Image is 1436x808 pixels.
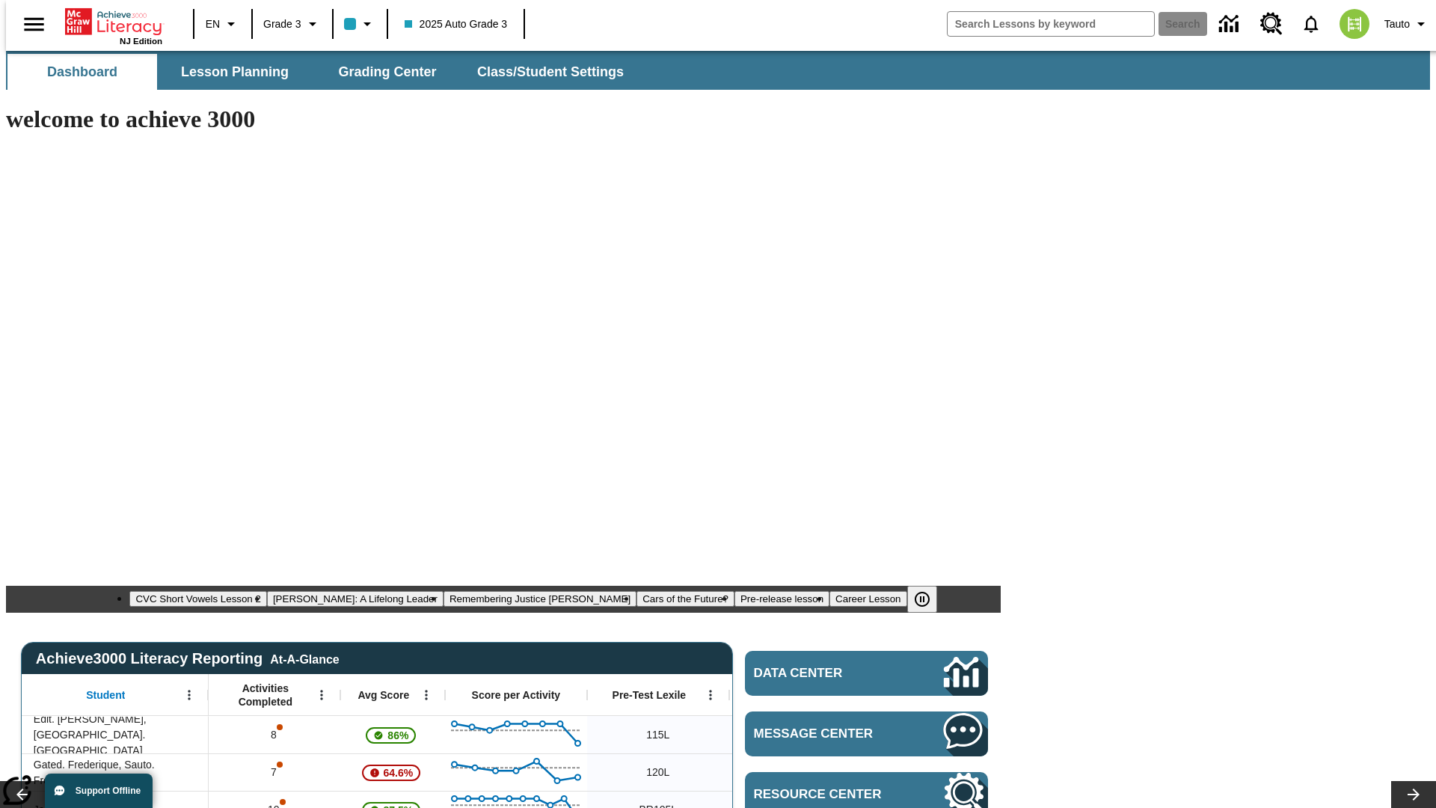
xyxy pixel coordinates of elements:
[181,64,289,81] span: Lesson Planning
[444,591,636,607] button: Slide 3 Remembering Justice O'Connor
[160,54,310,90] button: Lesson Planning
[745,651,988,696] a: Data Center
[338,64,436,81] span: Grading Center
[310,684,333,706] button: Open Menu
[636,591,734,607] button: Slide 4 Cars of the Future?
[699,684,722,706] button: Open Menu
[269,765,280,780] p: 7
[415,684,438,706] button: Open Menu
[36,650,340,667] span: Achieve3000 Literacy Reporting
[199,10,247,37] button: Language: EN, Select a language
[948,12,1154,36] input: search field
[754,666,894,681] span: Data Center
[1210,4,1251,45] a: Data Center
[745,711,988,756] a: Message Center
[209,716,340,753] div: 8, One or more Activity scores may be invalid., Edit. Beaulah, Sauto. Beaulah
[6,54,637,90] div: SubNavbar
[358,688,409,702] span: Avg Score
[646,765,669,780] span: 120 Lexile, Gated. Frederique, Sauto. Frederique
[6,51,1430,90] div: SubNavbar
[1391,781,1436,808] button: Lesson carousel, Next
[34,711,200,759] span: Edit. [PERSON_NAME], [GEOGRAPHIC_DATA]. [GEOGRAPHIC_DATA]
[270,650,339,667] div: At-A-Glance
[1384,16,1410,32] span: Tauto
[1331,4,1378,43] button: Select a new avatar
[829,591,906,607] button: Slide 6 Career Lesson
[754,787,899,802] span: Resource Center
[216,682,315,708] span: Activities Completed
[65,5,162,46] div: Home
[1292,4,1331,43] a: Notifications
[65,7,162,37] a: Home
[86,688,125,702] span: Student
[76,786,141,796] span: Support Offline
[129,591,266,607] button: Slide 1 CVC Short Vowels Lesson 2
[472,688,561,702] span: Score per Activity
[120,37,162,46] span: NJ Edition
[12,2,56,46] button: Open side menu
[263,16,301,32] span: Grade 3
[405,16,508,32] span: 2025 Auto Grade 3
[340,753,445,791] div: , 64.6%, Attention! This student's Average First Try Score of 64.6% is below 65%, Gated. Frederiq...
[7,54,157,90] button: Dashboard
[269,727,280,743] p: 8
[338,10,382,37] button: Class color is light blue. Change class color
[465,54,636,90] button: Class/Student Settings
[907,586,952,613] div: Pause
[646,727,669,743] span: 115 Lexile, Edit. Beaulah, Sauto. Beaulah
[206,16,220,32] span: EN
[734,591,829,607] button: Slide 5 Pre-release lesson
[257,10,328,37] button: Grade: Grade 3, Select a grade
[45,774,153,808] button: Support Offline
[477,64,624,81] span: Class/Student Settings
[1340,9,1369,39] img: avatar image
[754,726,899,741] span: Message Center
[6,105,1001,133] h1: welcome to achieve 3000
[34,757,200,789] span: Gated. Frederique, Sauto. Frederique
[381,722,414,749] span: 86%
[1378,10,1436,37] button: Profile/Settings
[378,759,420,786] span: 64.6%
[209,753,340,791] div: 7, One or more Activity scores may be invalid., Gated. Frederique, Sauto. Frederique
[1251,4,1292,44] a: Resource Center, Will open in new tab
[907,586,937,613] button: Pause
[47,64,117,81] span: Dashboard
[340,716,445,753] div: , 86%, This student's Average First Try Score 86% is above 75%, Edit. Beaulah, Sauto. Beaulah
[178,684,200,706] button: Open Menu
[267,591,444,607] button: Slide 2 Dianne Feinstein: A Lifelong Leader
[613,688,687,702] span: Pre-Test Lexile
[313,54,462,90] button: Grading Center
